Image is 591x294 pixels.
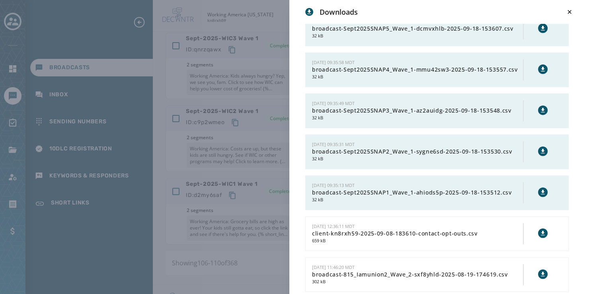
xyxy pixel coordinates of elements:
span: broadcast-815_Iamunion2_Wave_2-sxf8yhld-2025-08-19-174619.csv [312,271,523,278]
span: [DATE] 09:35:13 MDT [312,182,355,188]
span: client-kn8rxh59-2025-09-08-183610-contact-opt-outs.csv [312,230,523,238]
span: [DATE] 09:35:58 MDT [312,59,355,65]
h3: Downloads [320,6,358,18]
span: [DATE] 09:35:31 MDT [312,141,355,147]
span: 32 kB [312,156,523,162]
span: broadcast-Sept2025SNAP1_Wave_1-ahiods5p-2025-09-18-153512.csv [312,189,523,197]
span: 32 kB [312,115,523,121]
span: broadcast-Sept2025SNAP2_Wave_1-sygne6sd-2025-09-18-153530.csv [312,148,523,156]
span: broadcast-Sept2025SNAP4_Wave_1-mmu42sw3-2025-09-18-153557.csv [312,66,523,74]
span: [DATE] 09:36:08 MDT [312,18,355,24]
span: [DATE] 12:36:11 MDT [312,223,355,229]
span: 302 kB [312,278,523,285]
span: broadcast-Sept2025SNAP3_Wave_1-az2auidg-2025-09-18-153548.csv [312,107,523,115]
span: broadcast-Sept2025SNAP5_Wave_1-dcmvxhlb-2025-09-18-153607.csv [312,25,523,33]
span: [DATE] 09:35:49 MDT [312,100,355,106]
span: 659 kB [312,238,523,244]
span: 32 kB [312,33,523,39]
span: 32 kB [312,197,523,203]
span: [DATE] 11:46:20 MDT [312,264,355,270]
span: 32 kB [312,74,523,80]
